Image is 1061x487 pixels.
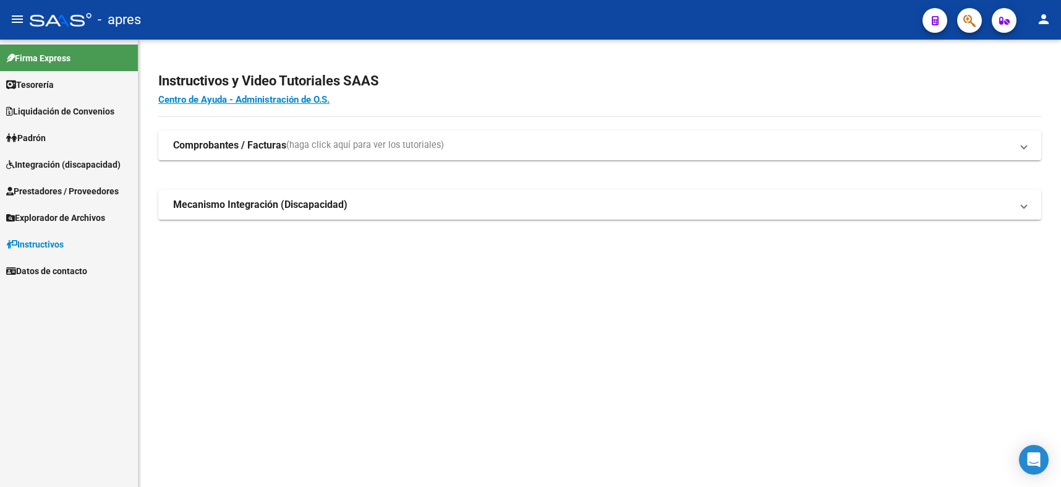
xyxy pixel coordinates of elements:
[286,139,444,152] span: (haga click aquí para ver los tutoriales)
[173,139,286,152] strong: Comprobantes / Facturas
[98,6,141,33] span: - apres
[6,264,87,278] span: Datos de contacto
[6,211,105,225] span: Explorador de Archivos
[158,69,1041,93] h2: Instructivos y Video Tutoriales SAAS
[1019,445,1049,475] div: Open Intercom Messenger
[6,238,64,251] span: Instructivos
[173,198,347,212] strong: Mecanismo Integración (Discapacidad)
[158,131,1041,160] mat-expansion-panel-header: Comprobantes / Facturas(haga click aquí para ver los tutoriales)
[6,105,114,118] span: Liquidación de Convenios
[1036,12,1051,27] mat-icon: person
[6,184,119,198] span: Prestadores / Proveedores
[6,51,70,65] span: Firma Express
[6,78,54,92] span: Tesorería
[158,190,1041,220] mat-expansion-panel-header: Mecanismo Integración (Discapacidad)
[6,131,46,145] span: Padrón
[6,158,121,171] span: Integración (discapacidad)
[158,94,330,105] a: Centro de Ayuda - Administración de O.S.
[10,12,25,27] mat-icon: menu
